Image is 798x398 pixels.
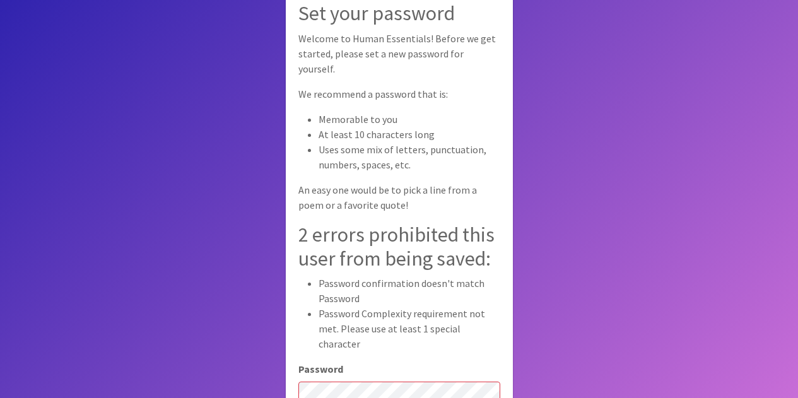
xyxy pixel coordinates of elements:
li: Password confirmation doesn't match Password [319,276,500,306]
h2: Set your password [298,1,500,25]
li: Uses some mix of letters, punctuation, numbers, spaces, etc. [319,142,500,172]
p: Welcome to Human Essentials! Before we get started, please set a new password for yourself. [298,31,500,76]
p: An easy one would be to pick a line from a poem or a favorite quote! [298,182,500,213]
li: Memorable to you [319,112,500,127]
p: We recommend a password that is: [298,86,500,102]
li: At least 10 characters long [319,127,500,142]
h2: 2 errors prohibited this user from being saved: [298,223,500,271]
li: Password Complexity requirement not met. Please use at least 1 special character [319,306,500,351]
label: Password [298,361,343,377]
